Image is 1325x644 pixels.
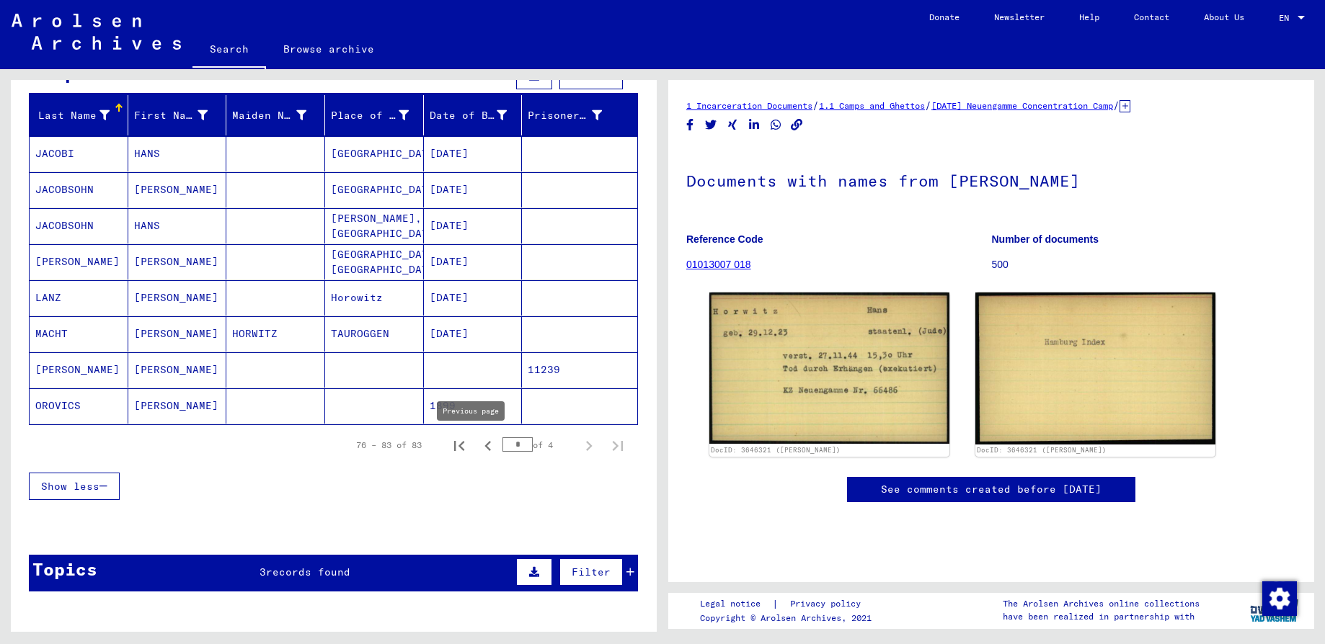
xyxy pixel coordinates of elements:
p: Copyright © Arolsen Archives, 2021 [700,612,878,625]
button: Show less [29,473,120,500]
mat-header-cell: Maiden Name [226,95,325,135]
mat-cell: [DATE] [424,244,523,279]
a: DocID: 3646321 ([PERSON_NAME]) [711,446,841,454]
div: 76 – 83 of 83 [356,439,422,452]
mat-cell: LANZ [30,280,128,316]
mat-cell: MACHT [30,316,128,352]
span: records found [266,565,350,578]
button: Previous page [474,431,502,460]
p: 500 [992,257,1297,272]
img: 002.jpg [975,292,1215,444]
mat-cell: [DATE] [424,172,523,207]
img: 001.jpg [709,292,949,443]
button: Copy link [789,116,805,134]
mat-cell: [PERSON_NAME] [128,244,227,279]
p: The Arolsen Archives online collections [1003,597,1200,610]
h1: Documents with names from [PERSON_NAME] [686,148,1296,211]
a: 01013007 018 [686,259,751,270]
div: Place of Birth [331,108,409,123]
button: Next page [575,431,603,460]
button: Share on Facebook [683,116,698,134]
span: 3 [260,565,266,578]
b: Reference Code [686,233,763,245]
mat-cell: [PERSON_NAME] [128,352,227,388]
div: | [700,596,878,612]
img: Arolsen_neg.svg [12,14,181,50]
button: Share on WhatsApp [768,116,784,134]
b: Number of documents [992,233,1099,245]
mat-cell: JACOBSOHN [30,208,128,243]
div: Last Name [35,108,110,123]
span: / [812,99,819,112]
a: Browse archive [266,32,391,66]
mat-cell: [PERSON_NAME] [30,352,128,388]
mat-cell: Horowitz [325,280,424,316]
div: Prisoner # [528,108,602,123]
button: Share on Twitter [704,116,719,134]
a: DocID: 3646321 ([PERSON_NAME]) [977,446,1107,454]
mat-cell: [PERSON_NAME] [30,244,128,279]
div: Date of Birth [430,108,508,123]
mat-cell: [DATE] [424,136,523,171]
mat-cell: HANS [128,208,227,243]
div: Date of Birth [430,104,526,127]
img: Change consent [1262,581,1297,616]
mat-header-cell: First Name [128,95,227,135]
mat-cell: [PERSON_NAME] [128,388,227,424]
div: First Name [134,108,208,123]
mat-cell: 11239 [522,352,637,388]
button: Share on LinkedIn [747,116,762,134]
div: of 4 [502,438,575,452]
span: EN [1279,13,1295,23]
span: Show less [41,480,99,493]
div: Topics [32,556,97,582]
mat-cell: [DATE] [424,208,523,243]
img: yv_logo.png [1247,592,1301,628]
a: Privacy policy [779,596,878,612]
span: / [925,99,931,112]
button: Last page [603,431,632,460]
mat-cell: [GEOGRAPHIC_DATA] [325,136,424,171]
div: Maiden Name [232,104,324,127]
mat-cell: OROVICS [30,388,128,424]
mat-cell: [GEOGRAPHIC_DATA] [325,172,424,207]
div: Prisoner # [528,104,620,127]
button: Filter [559,558,623,586]
mat-cell: HORWITZ [226,316,325,352]
div: Place of Birth [331,104,427,127]
div: Maiden Name [232,108,306,123]
mat-cell: [PERSON_NAME], [GEOGRAPHIC_DATA] [325,208,424,243]
a: 1.1 Camps and Ghettos [819,100,925,111]
a: Legal notice [700,596,772,612]
mat-cell: TAUROGGEN [325,316,424,352]
mat-header-cell: Place of Birth [325,95,424,135]
mat-cell: [PERSON_NAME] [128,280,227,316]
p: have been realized in partnership with [1003,610,1200,623]
mat-cell: [PERSON_NAME] [128,172,227,207]
mat-header-cell: Prisoner # [522,95,637,135]
span: / [1113,99,1120,112]
a: Search [192,32,266,69]
div: Change consent [1262,581,1296,615]
span: 83 [257,69,270,82]
span: records found [270,69,354,82]
div: Last Name [35,104,128,127]
span: Filter [572,565,611,578]
mat-cell: 1899 [424,388,523,424]
mat-cell: [DATE] [424,280,523,316]
button: Share on Xing [725,116,740,134]
mat-cell: [GEOGRAPHIC_DATA]-[GEOGRAPHIC_DATA] [325,244,424,279]
mat-header-cell: Date of Birth [424,95,523,135]
button: First page [445,431,474,460]
mat-cell: JACOBI [30,136,128,171]
a: [DATE] Neuengamme Concentration Camp [931,100,1113,111]
mat-cell: JACOBSOHN [30,172,128,207]
a: 1 Incarceration Documents [686,100,812,111]
mat-cell: [DATE] [424,316,523,352]
mat-cell: HANS [128,136,227,171]
a: See comments created before [DATE] [881,482,1102,497]
mat-cell: [PERSON_NAME] [128,316,227,352]
mat-header-cell: Last Name [30,95,128,135]
span: Filter [572,69,611,82]
div: First Name [134,104,226,127]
